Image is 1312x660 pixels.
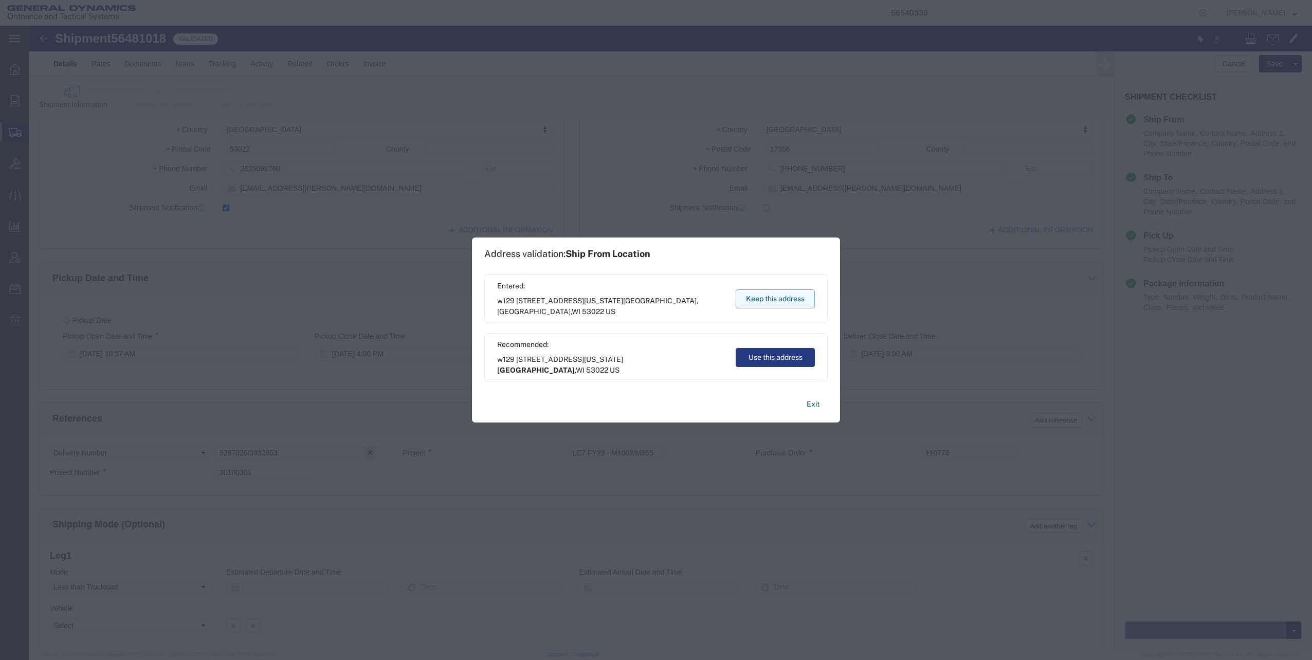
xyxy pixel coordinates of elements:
[736,289,815,308] button: Keep this address
[497,297,698,316] span: [GEOGRAPHIC_DATA], [GEOGRAPHIC_DATA]
[566,248,650,259] span: Ship From Location
[572,307,580,316] span: WI
[497,296,726,317] span: w129 [STREET_ADDRESS][US_STATE] ,
[497,354,726,376] span: w129 [STREET_ADDRESS][US_STATE] ,
[582,307,604,316] span: 53022
[586,366,608,374] span: 53022
[497,281,726,291] span: Entered:
[497,339,726,350] span: Recommended:
[497,366,575,374] span: [GEOGRAPHIC_DATA]
[798,395,828,413] button: Exit
[576,366,585,374] span: WI
[606,307,615,316] span: US
[484,248,650,260] h1: Address validation:
[736,348,815,367] button: Use this address
[610,366,619,374] span: US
